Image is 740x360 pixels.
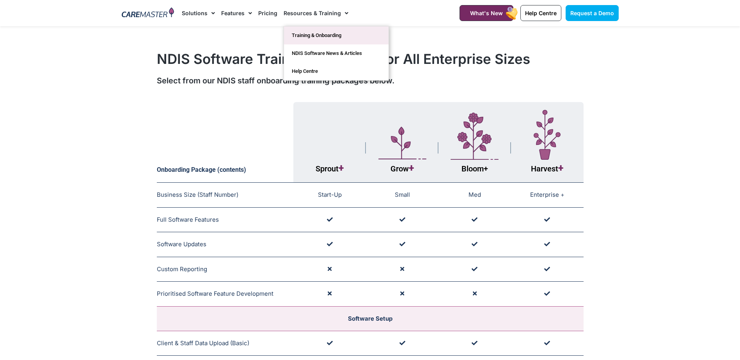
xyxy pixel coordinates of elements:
[284,44,389,62] a: NDIS Software News & Articles
[460,5,513,21] a: What's New
[284,26,389,81] ul: Resources & Training
[511,183,584,208] td: Enterprise +
[520,5,561,21] a: Help Centre
[122,7,174,19] img: CareMaster Logo
[438,183,511,208] td: Med
[390,164,414,173] span: Grow
[157,232,294,257] td: Software Updates
[157,282,294,307] td: Prioritised Software Feature Development
[157,257,294,282] td: Custom Reporting
[157,191,238,198] span: Business Size (Staff Number)
[348,315,392,322] span: Software Setup
[451,113,499,160] img: Layer_1-4-1.svg
[157,216,219,223] span: Full Software Features
[531,164,563,173] span: Harvest
[558,162,563,174] span: +
[293,183,366,208] td: Start-Up
[409,162,414,174] span: +
[570,10,614,16] span: Request a Demo
[157,102,294,183] th: Onboarding Package (contents)
[316,164,344,173] span: Sprout
[339,162,344,174] span: +
[484,164,488,173] span: +
[525,10,557,16] span: Help Centre
[366,183,438,208] td: Small
[534,110,561,160] img: Layer_1-7-1.svg
[284,62,389,80] a: Help Centre
[566,5,619,21] a: Request a Demo
[378,127,426,160] img: Layer_1-5.svg
[461,164,488,173] span: Bloom
[157,331,294,356] td: Client & Staff Data Upload (Basic)
[284,26,389,44] a: Training & Onboarding
[157,51,584,67] h1: NDIS Software Training Solutions For All Enterprise Sizes
[470,10,503,16] span: What's New
[157,75,584,86] div: Select from our NDIS staff onboarding training packages below.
